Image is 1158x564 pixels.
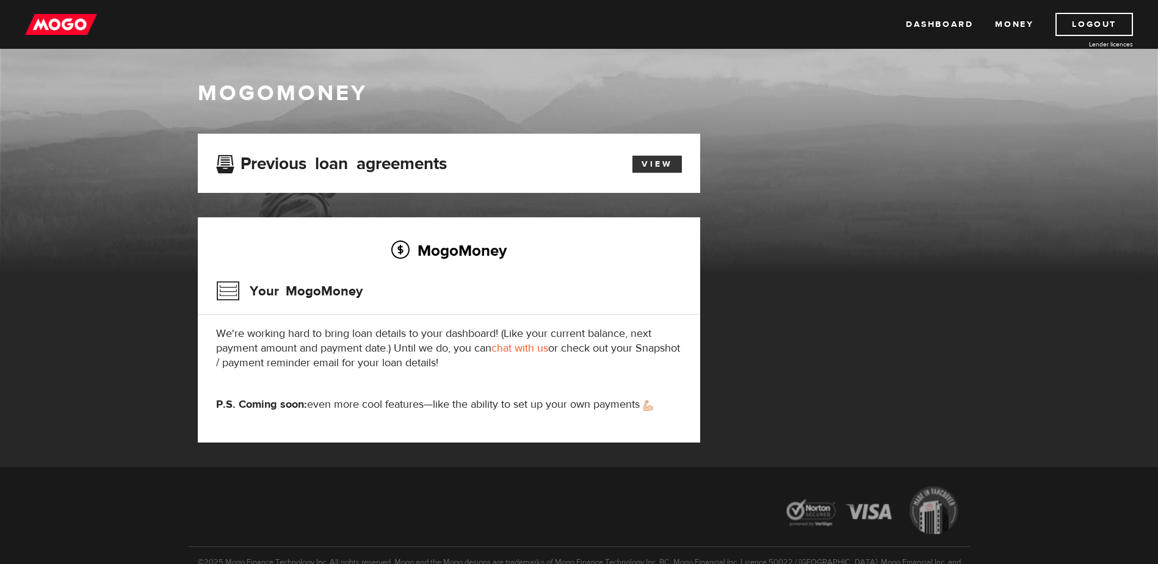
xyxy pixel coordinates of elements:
img: strong arm emoji [643,400,653,411]
img: legal-icons-92a2ffecb4d32d839781d1b4e4802d7b.png [775,477,970,546]
img: mogo_logo-11ee424be714fa7cbb0f0f49df9e16ec.png [25,13,97,36]
a: Lender licences [1041,40,1133,49]
a: chat with us [491,341,548,355]
h2: MogoMoney [216,237,682,263]
a: Dashboard [906,13,973,36]
h3: Your MogoMoney [216,275,363,307]
h1: MogoMoney [198,81,961,106]
a: Logout [1055,13,1133,36]
a: Money [995,13,1033,36]
p: We're working hard to bring loan details to your dashboard! (Like your current balance, next paym... [216,327,682,371]
strong: P.S. Coming soon: [216,397,307,411]
h3: Previous loan agreements [216,154,447,170]
iframe: LiveChat chat widget [914,280,1158,564]
p: even more cool features—like the ability to set up your own payments [216,397,682,412]
a: View [632,156,682,173]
